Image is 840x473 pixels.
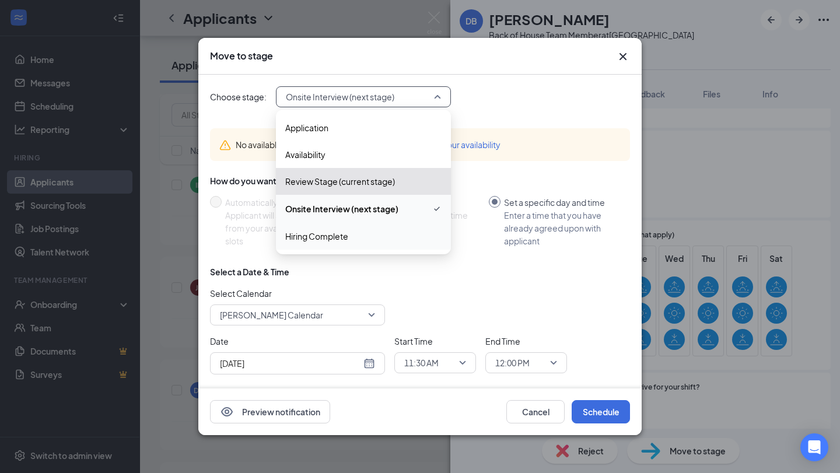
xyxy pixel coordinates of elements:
div: Select a Date & Time [210,266,289,278]
span: Start Time [394,335,476,348]
div: How do you want to schedule time with the applicant? [210,175,630,187]
div: Automatically [225,196,317,209]
div: No available time slots to automatically schedule. [236,138,621,151]
svg: Warning [219,139,231,151]
span: Select Calendar [210,287,385,300]
button: Close [616,50,630,64]
span: Application [285,121,328,134]
div: Set a specific day and time [504,196,621,209]
button: Add your availability [425,138,501,151]
span: Onsite Interview (next stage) [285,202,398,215]
span: 12:00 PM [495,354,530,372]
div: Applicant will select from your available time slots [225,209,317,247]
input: Aug 26, 2025 [220,357,361,370]
div: Open Intercom Messenger [800,433,828,461]
svg: Cross [616,50,630,64]
span: End Time [485,335,567,348]
span: Review Stage (current stage) [285,175,395,188]
button: Cancel [506,400,565,423]
span: 11:30 AM [404,354,439,372]
span: Availability [285,148,325,161]
button: Schedule [572,400,630,423]
h3: Move to stage [210,50,273,62]
div: Enter a time that you have already agreed upon with applicant [504,209,621,247]
span: [PERSON_NAME] Calendar [220,306,323,324]
svg: Checkmark [432,202,442,216]
svg: Eye [220,405,234,419]
span: Onsite Interview (next stage) [286,88,394,106]
span: Choose stage: [210,90,267,103]
span: Date [210,335,385,348]
button: EyePreview notification [210,400,330,423]
span: Hiring Complete [285,230,348,243]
